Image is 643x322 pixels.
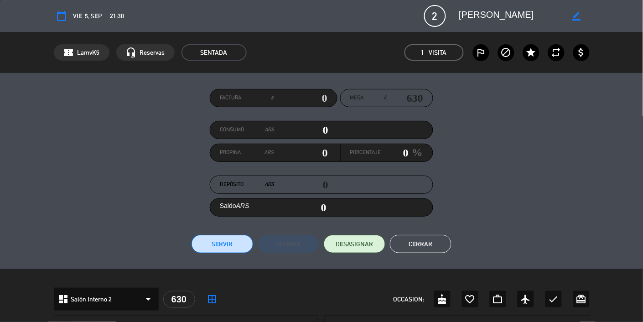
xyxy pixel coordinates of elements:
i: outlined_flag [476,47,487,58]
em: % [409,144,423,161]
em: ARS [264,148,274,157]
input: 0 [274,123,328,137]
span: 1 [421,47,425,58]
label: Propina [220,148,274,157]
label: Factura [220,93,274,103]
span: Mesa [350,93,364,103]
button: Servir [192,235,253,253]
i: block [501,47,512,58]
input: 0 [274,91,327,105]
span: 2 [424,5,446,27]
i: card_giftcard [576,294,587,305]
em: ARS [264,180,274,189]
i: border_color [572,12,581,21]
div: 630 [163,291,195,308]
i: border_all [207,294,218,305]
input: 0 [381,146,409,160]
em: ARS [264,125,274,135]
button: calendar_today [54,8,70,24]
button: DESASIGNAR [324,235,385,253]
span: OCCASION: [394,294,425,305]
em: Visita [429,47,447,58]
span: SENTADA [181,44,247,61]
span: Salón Interno 2 [71,294,112,305]
span: Reservas [140,47,165,58]
i: airplanemode_active [520,294,531,305]
label: Saldo [220,201,249,211]
i: calendar_today [57,10,67,21]
em: ARS [236,202,249,209]
span: vie. 5, sep. [73,11,103,21]
em: # [271,93,274,103]
i: arrow_drop_down [143,294,154,305]
span: confirmation_number [63,47,74,58]
label: Porcentaje [350,148,381,157]
i: work_outline [493,294,503,305]
button: Cobrar [258,235,319,253]
i: favorite_border [465,294,476,305]
em: # [384,93,387,103]
input: number [387,91,423,105]
i: repeat [551,47,562,58]
span: LamvK5 [78,47,100,58]
label: Depósito [220,180,274,189]
i: attach_money [576,47,587,58]
i: cake [437,294,448,305]
i: star [526,47,537,58]
input: 0 [274,146,328,160]
i: check [548,294,559,305]
label: Consumo [220,125,274,135]
span: DESASIGNAR [336,239,373,249]
i: headset_mic [126,47,137,58]
span: 21:30 [110,11,124,21]
i: dashboard [58,294,69,305]
button: Cerrar [390,235,451,253]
